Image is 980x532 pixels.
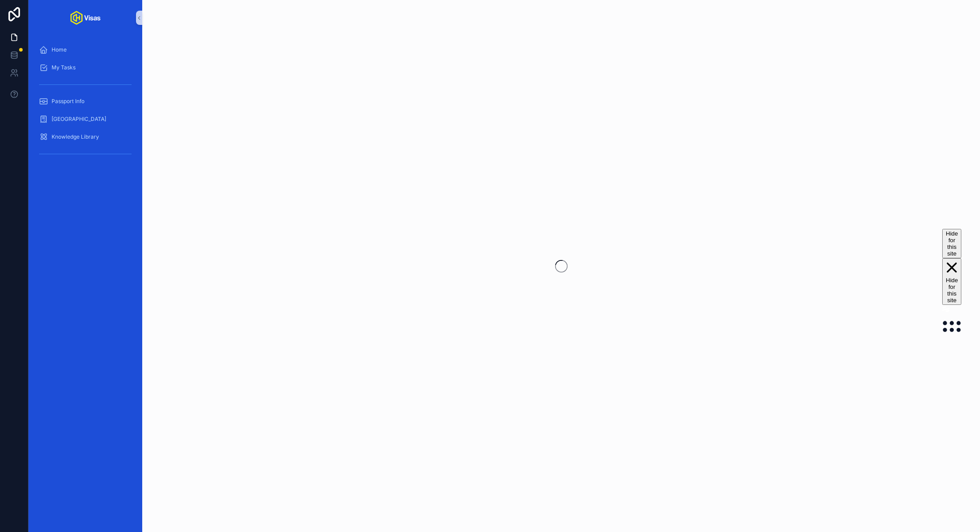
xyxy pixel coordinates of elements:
[34,111,137,127] a: [GEOGRAPHIC_DATA]
[52,133,99,140] span: Knowledge Library
[52,46,67,53] span: Home
[52,98,84,105] span: Passport Info
[34,129,137,145] a: Knowledge Library
[34,93,137,109] a: Passport Info
[52,64,76,71] span: My Tasks
[34,60,137,76] a: My Tasks
[28,36,142,172] div: scrollable content
[70,11,100,25] img: App logo
[52,116,106,123] span: [GEOGRAPHIC_DATA]
[34,42,137,58] a: Home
